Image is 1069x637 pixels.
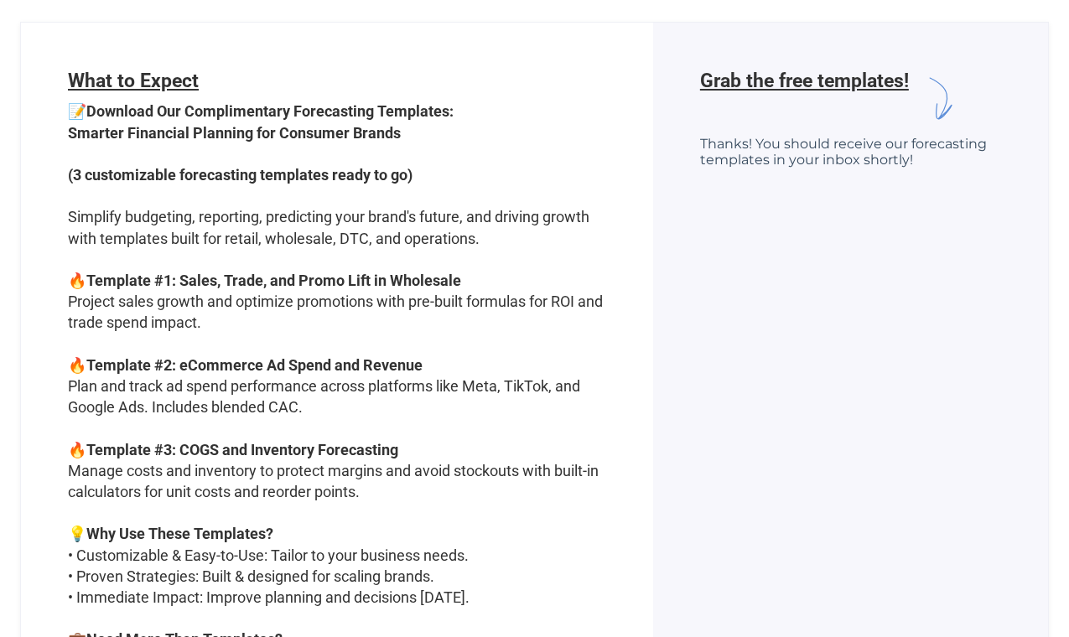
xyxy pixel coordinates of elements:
[700,70,909,127] h6: Grab the free templates!
[86,356,423,374] strong: Template #2: eCommerce Ad Spend and Revenue
[68,102,454,141] strong: Download Our Complimentary Forecasting Templates: Smarter Financial Planning for Consumer Brands
[68,166,413,184] strong: (3 customizable forecasting templates ready to go)
[909,70,967,127] img: arrow
[86,272,461,289] strong: Template #1: Sales, Trade, and Promo Lift in Wholesale
[700,136,1001,169] iframe: Form 0
[86,525,273,542] strong: Why Use These Templates?
[86,441,398,458] strong: Template #3: COGS and Inventory Forecasting
[68,70,199,92] span: What to Expect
